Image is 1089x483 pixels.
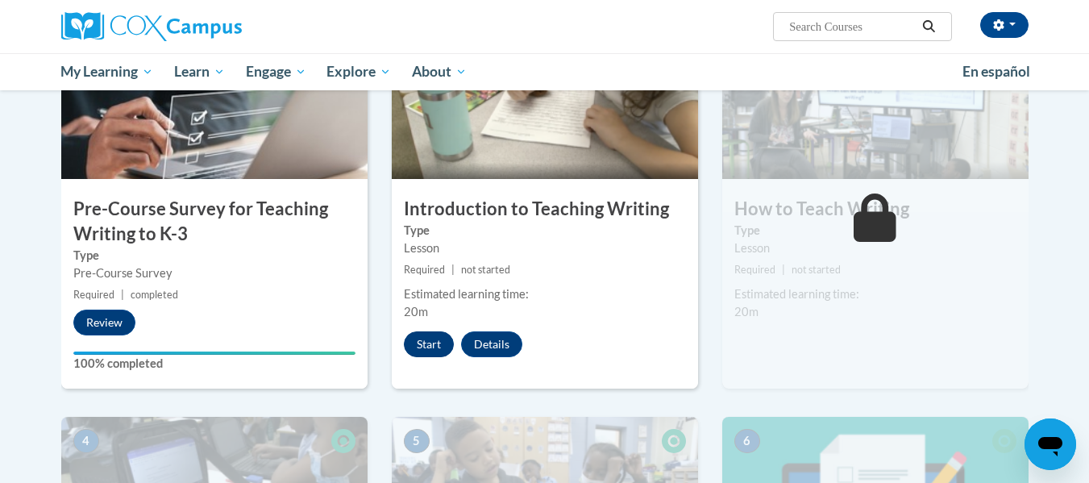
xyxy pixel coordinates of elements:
[917,17,941,36] button: Search
[37,53,1053,90] div: Main menu
[722,18,1029,179] img: Course Image
[722,197,1029,222] h3: How to Teach Writing
[235,53,317,90] a: Engage
[73,429,99,453] span: 4
[734,264,775,276] span: Required
[734,305,759,319] span: 20m
[61,12,242,41] img: Cox Campus
[952,55,1041,89] a: En español
[73,355,355,373] label: 100% completed
[73,289,114,301] span: Required
[61,18,368,179] img: Course Image
[73,247,355,264] label: Type
[326,62,391,81] span: Explore
[734,285,1016,303] div: Estimated learning time:
[734,429,760,453] span: 6
[451,264,455,276] span: |
[404,429,430,453] span: 5
[404,264,445,276] span: Required
[404,331,454,357] button: Start
[412,62,467,81] span: About
[404,239,686,257] div: Lesson
[246,62,306,81] span: Engage
[734,239,1016,257] div: Lesson
[962,63,1030,80] span: En español
[61,197,368,247] h3: Pre-Course Survey for Teaching Writing to K-3
[1025,418,1076,470] iframe: Button to launch messaging window
[782,264,785,276] span: |
[121,289,124,301] span: |
[404,285,686,303] div: Estimated learning time:
[61,12,368,41] a: Cox Campus
[461,331,522,357] button: Details
[164,53,235,90] a: Learn
[316,53,401,90] a: Explore
[131,289,178,301] span: completed
[734,222,1016,239] label: Type
[461,264,510,276] span: not started
[404,305,428,319] span: 20m
[792,264,841,276] span: not started
[788,17,917,36] input: Search Courses
[392,18,698,179] img: Course Image
[401,53,477,90] a: About
[174,62,225,81] span: Learn
[980,12,1029,38] button: Account Settings
[73,352,355,355] div: Your progress
[73,264,355,282] div: Pre-Course Survey
[392,197,698,222] h3: Introduction to Teaching Writing
[404,222,686,239] label: Type
[73,310,135,335] button: Review
[51,53,164,90] a: My Learning
[60,62,153,81] span: My Learning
